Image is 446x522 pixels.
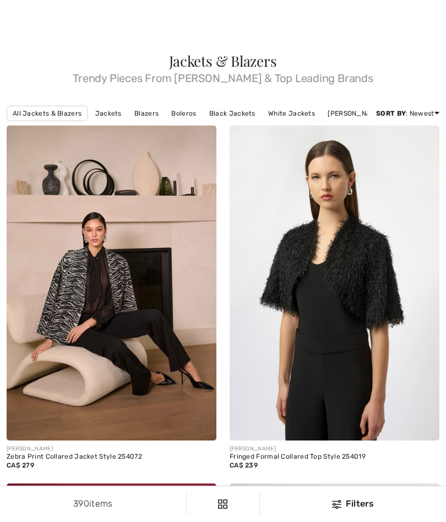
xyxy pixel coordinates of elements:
[7,461,34,469] span: CA$ 279
[7,445,216,453] div: [PERSON_NAME]
[90,106,127,121] a: Jackets
[129,106,164,121] a: Blazers
[230,445,439,453] div: [PERSON_NAME]
[332,500,341,509] img: Filters
[266,497,439,510] div: Filters
[73,498,89,509] span: 390
[166,106,202,121] a: Boleros
[204,106,261,121] a: Black Jackets
[263,106,320,121] a: White Jackets
[218,499,227,509] img: Filters
[7,106,88,121] a: All Jackets & Blazers
[7,126,216,441] img: Zebra Print Collared Jacket Style 254072. Black/Off White
[169,51,276,70] span: Jackets & Blazers
[376,110,406,117] strong: Sort By
[230,453,439,461] div: Fringed Formal Collared Top Style 254019
[322,106,416,121] a: [PERSON_NAME] Jackets
[230,126,439,441] img: Fringed Formal Collared Top Style 254019. Black
[376,108,439,118] div: : Newest
[230,461,258,469] span: CA$ 239
[7,68,439,84] span: Trendy Pieces From [PERSON_NAME] & Top Leading Brands
[7,453,216,461] div: Zebra Print Collared Jacket Style 254072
